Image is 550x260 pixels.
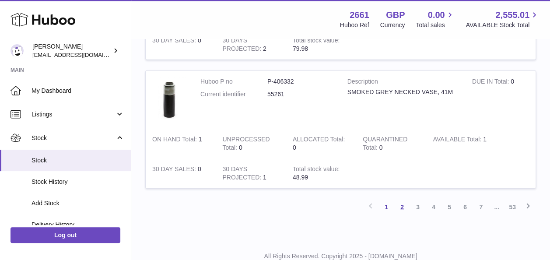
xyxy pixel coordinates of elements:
a: 1 [378,199,394,215]
strong: QUARANTINED Total [363,136,407,153]
strong: Total stock value [293,37,340,46]
span: 0 [379,144,382,151]
span: ... [489,199,504,215]
a: 6 [457,199,473,215]
span: [EMAIL_ADDRESS][DOMAIN_NAME] [32,51,129,58]
span: Stock [32,134,115,142]
strong: DUE IN Total [472,78,511,87]
span: 2,555.01 [495,9,529,21]
a: 7 [473,199,489,215]
strong: Description [347,77,459,88]
td: 0 [466,71,536,129]
span: 79.98 [293,45,308,52]
div: [PERSON_NAME] [32,42,111,59]
td: 1 [146,129,216,158]
a: 2 [394,199,410,215]
strong: GBP [386,9,405,21]
dd: P-406332 [267,77,334,86]
strong: Total stock value [293,165,340,175]
div: Currency [380,21,405,29]
strong: 2661 [350,9,369,21]
dt: Huboo P no [200,77,267,86]
div: Huboo Ref [340,21,369,29]
strong: ALLOCATED Total [293,136,345,145]
dt: Current identifier [200,90,267,98]
a: Log out [11,227,120,243]
span: Stock History [32,178,124,186]
a: 5 [441,199,457,215]
span: Total sales [416,21,455,29]
strong: ON HAND Total [152,136,199,145]
span: 0.00 [428,9,445,21]
td: 2 [216,30,286,60]
td: 0 [216,129,286,158]
strong: 30 DAY SALES [152,37,198,46]
strong: AVAILABLE Total [433,136,483,145]
a: 0.00 Total sales [416,9,455,29]
dd: 55261 [267,90,334,98]
span: Add Stock [32,199,124,207]
span: My Dashboard [32,87,124,95]
a: 3 [410,199,426,215]
span: 48.99 [293,174,308,181]
div: SMOKED GREY NECKED VASE, 41M [347,88,459,96]
td: 0 [286,129,356,158]
strong: 30 DAYS PROJECTED [222,37,263,54]
a: 4 [426,199,441,215]
strong: UNPROCESSED Total [222,136,270,153]
span: Listings [32,110,115,119]
span: Stock [32,156,124,165]
span: Delivery History [32,221,124,229]
a: 53 [504,199,520,215]
img: product image [152,77,187,120]
img: internalAdmin-2661@internal.huboo.com [11,44,24,57]
a: 2,555.01 AVAILABLE Stock Total [466,9,539,29]
strong: 30 DAYS PROJECTED [222,165,263,183]
span: AVAILABLE Stock Total [466,21,539,29]
strong: 30 DAY SALES [152,165,198,175]
td: 0 [146,30,216,60]
td: 1 [216,158,286,188]
td: 0 [146,158,216,188]
td: 1 [427,129,497,158]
